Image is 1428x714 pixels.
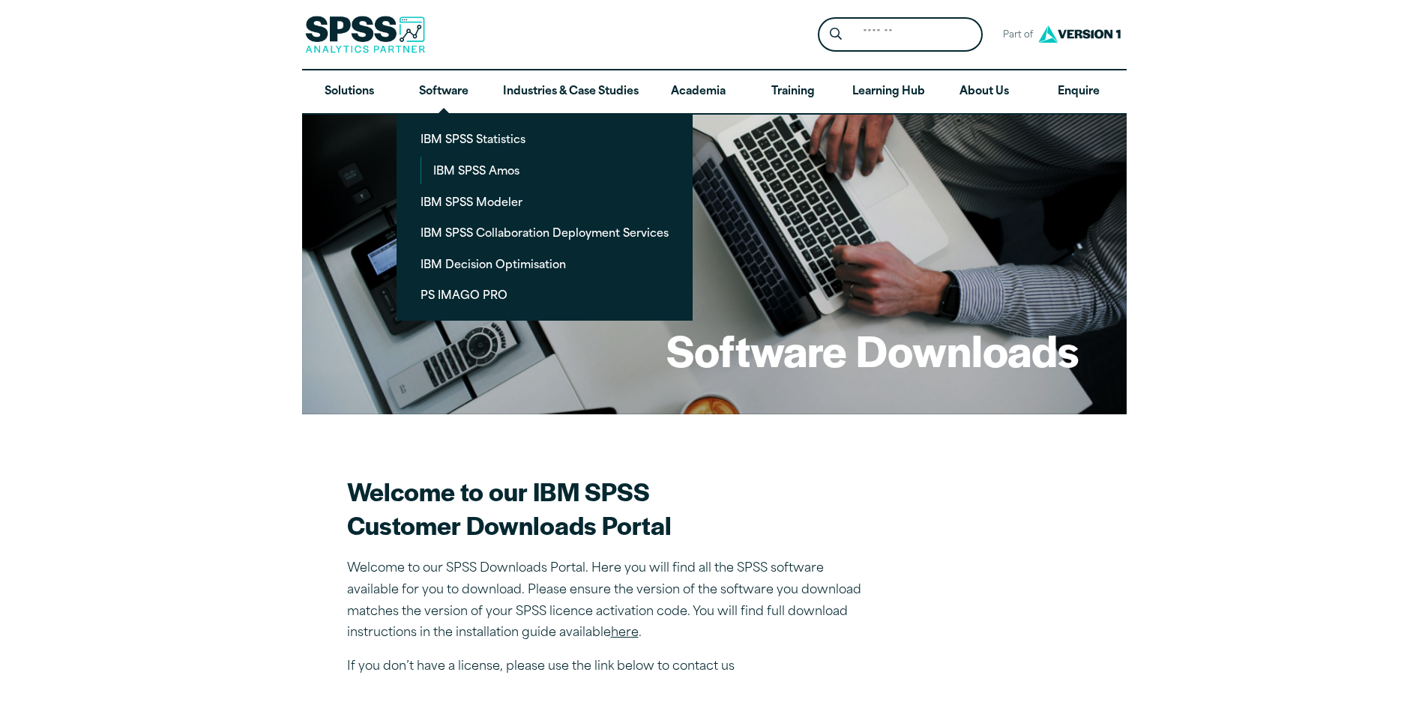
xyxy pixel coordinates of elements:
p: If you don’t have a license, please use the link below to contact us [347,656,872,678]
a: Academia [651,70,745,114]
button: Search magnifying glass icon [822,21,849,49]
a: IBM SPSS Statistics [409,125,681,153]
ul: Software [397,113,693,321]
a: Solutions [302,70,397,114]
a: IBM Decision Optimisation [409,250,681,278]
span: Part of [995,25,1034,46]
h2: Welcome to our IBM SPSS Customer Downloads Portal [347,474,872,542]
a: here [611,627,639,639]
img: Version1 Logo [1034,20,1124,48]
p: Welcome to our SPSS Downloads Portal. Here you will find all the SPSS software available for you ... [347,558,872,644]
a: About Us [937,70,1031,114]
a: IBM SPSS Collaboration Deployment Services [409,219,681,246]
img: SPSS Analytics Partner [305,16,425,53]
h1: Software Downloads [666,321,1079,379]
a: IBM SPSS Modeler [409,188,681,216]
a: Enquire [1031,70,1126,114]
a: Industries & Case Studies [491,70,651,114]
nav: Desktop version of site main menu [302,70,1127,114]
form: Site Header Search Form [818,17,983,52]
a: Training [745,70,840,114]
a: PS IMAGO PRO [409,281,681,309]
a: IBM SPSS Amos [421,157,681,184]
a: Learning Hub [840,70,937,114]
svg: Search magnifying glass icon [830,28,842,40]
a: Software [397,70,491,114]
